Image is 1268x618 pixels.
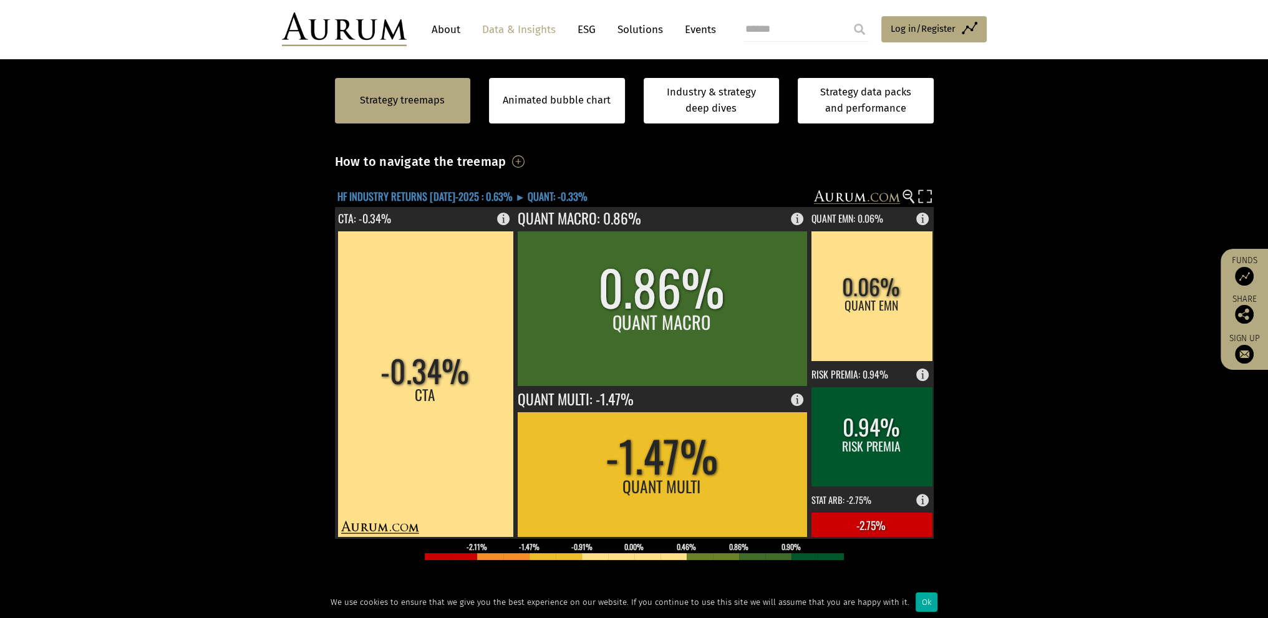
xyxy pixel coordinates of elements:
[847,17,872,42] input: Submit
[1235,345,1254,364] img: Sign up to our newsletter
[881,16,987,42] a: Log in/Register
[916,592,937,612] div: Ok
[644,78,780,123] a: Industry & strategy deep dives
[1227,295,1262,324] div: Share
[679,18,716,41] a: Events
[1227,255,1262,286] a: Funds
[335,151,506,172] h3: How to navigate the treemap
[282,12,407,46] img: Aurum
[1235,267,1254,286] img: Access Funds
[891,21,956,36] span: Log in/Register
[476,18,562,41] a: Data & Insights
[611,18,669,41] a: Solutions
[798,78,934,123] a: Strategy data packs and performance
[571,18,602,41] a: ESG
[360,92,445,109] a: Strategy treemaps
[1227,333,1262,364] a: Sign up
[425,18,467,41] a: About
[1235,305,1254,324] img: Share this post
[503,92,611,109] a: Animated bubble chart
